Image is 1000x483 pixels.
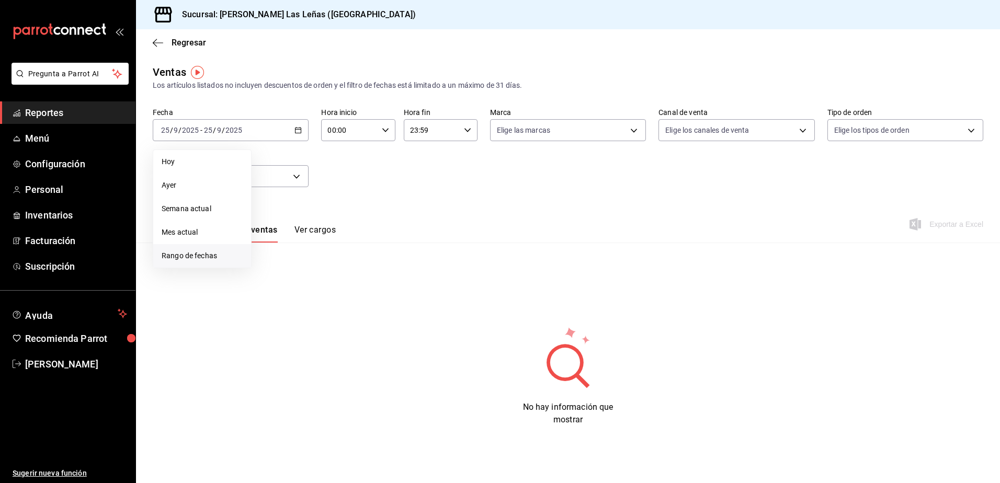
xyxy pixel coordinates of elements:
[25,259,127,273] span: Suscripción
[162,250,243,261] span: Rango de fechas
[173,126,178,134] input: --
[25,106,127,120] span: Reportes
[28,68,112,79] span: Pregunta a Parrot AI
[170,126,173,134] span: /
[213,126,216,134] span: /
[225,126,243,134] input: ----
[7,76,129,87] a: Pregunta a Parrot AI
[181,126,199,134] input: ----
[235,225,278,243] button: Ver ventas
[172,38,206,48] span: Regresar
[191,66,204,79] img: Tooltip marker
[153,109,309,116] label: Fecha
[153,38,206,48] button: Regresar
[25,157,127,171] span: Configuración
[153,64,186,80] div: Ventas
[161,126,170,134] input: --
[162,203,243,214] span: Semana actual
[13,468,127,479] span: Sugerir nueva función
[834,125,910,135] span: Elige los tipos de orden
[827,109,983,116] label: Tipo de orden
[658,109,814,116] label: Canal de venta
[162,156,243,167] span: Hoy
[153,80,983,91] div: Los artículos listados no incluyen descuentos de orden y el filtro de fechas está limitado a un m...
[162,180,243,191] span: Ayer
[25,357,127,371] span: [PERSON_NAME]
[203,126,213,134] input: --
[490,109,646,116] label: Marca
[25,208,127,222] span: Inventarios
[178,126,181,134] span: /
[523,402,613,424] span: No hay información que mostrar
[222,126,225,134] span: /
[25,182,127,197] span: Personal
[12,63,129,85] button: Pregunta a Parrot AI
[665,125,749,135] span: Elige los canales de venta
[25,131,127,145] span: Menú
[174,8,416,21] h3: Sucursal: [PERSON_NAME] Las Leñas ([GEOGRAPHIC_DATA])
[404,109,478,116] label: Hora fin
[25,307,113,320] span: Ayuda
[497,125,550,135] span: Elige las marcas
[115,27,123,36] button: open_drawer_menu
[25,234,127,248] span: Facturación
[169,225,336,243] div: navigation tabs
[25,331,127,346] span: Recomienda Parrot
[200,126,202,134] span: -
[321,109,395,116] label: Hora inicio
[294,225,336,243] button: Ver cargos
[162,227,243,238] span: Mes actual
[217,126,222,134] input: --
